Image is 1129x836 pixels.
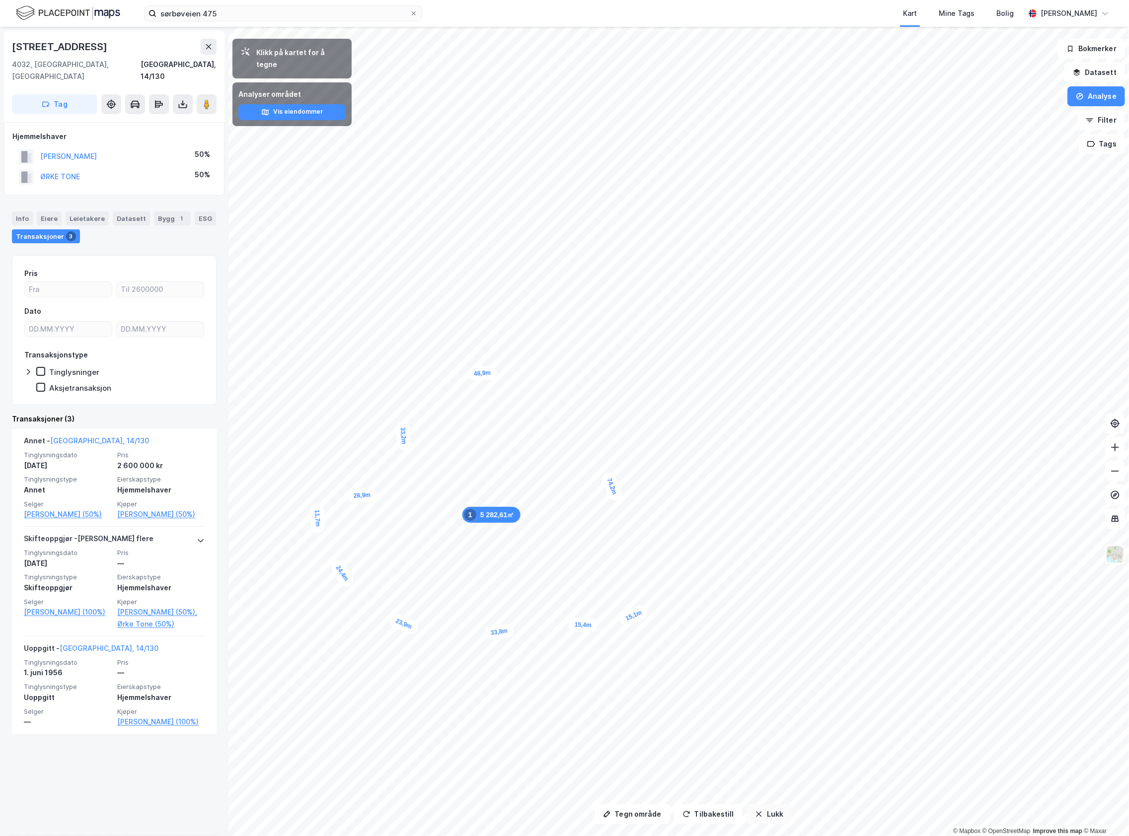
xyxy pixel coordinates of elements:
[117,692,205,703] div: Hjemmelshaver
[1067,86,1125,106] button: Analyse
[117,500,205,508] span: Kjøper
[747,804,792,824] button: Lukk
[674,804,743,824] button: Tilbakestill
[12,39,109,55] div: [STREET_ADDRESS]
[66,211,109,225] div: Leietakere
[1079,788,1129,836] iframe: Chat Widget
[24,500,111,508] span: Selger
[1033,828,1082,835] a: Improve this map
[117,618,205,630] a: Ørke Tone (50%)
[939,7,975,19] div: Mine Tags
[117,658,205,667] span: Pris
[117,598,205,606] span: Kjøper
[1064,63,1125,82] button: Datasett
[195,148,210,160] div: 50%
[24,606,111,618] a: [PERSON_NAME] (100%)
[117,484,205,496] div: Hjemmelshaver
[1079,788,1129,836] div: Kontrollprogram for chat
[24,598,111,606] span: Selger
[24,683,111,691] span: Tinglysningstype
[24,642,158,658] div: Uoppgitt -
[117,707,205,716] span: Kjøper
[462,507,521,523] div: Map marker
[12,211,33,225] div: Info
[395,421,412,451] div: Map marker
[1058,39,1125,59] button: Bokmerker
[50,436,149,445] a: [GEOGRAPHIC_DATA], 14/130
[618,604,650,628] div: Map marker
[12,413,217,425] div: Transaksjoner (3)
[309,503,325,533] div: Map marker
[12,94,97,114] button: Tag
[24,692,111,703] div: Uoppgitt
[24,451,111,459] span: Tinglysningsdato
[982,828,1031,835] a: OpenStreetMap
[24,557,111,569] div: [DATE]
[24,667,111,679] div: 1. juni 1956
[238,104,346,120] button: Vis eiendommer
[117,573,205,581] span: Eierskapstype
[37,211,62,225] div: Eiere
[24,484,111,496] div: Annet
[195,169,210,181] div: 50%
[24,305,41,317] div: Dato
[12,131,216,142] div: Hjemmelshaver
[1106,545,1125,564] img: Z
[24,658,111,667] span: Tinglysningsdato
[24,268,38,279] div: Pris
[154,211,191,225] div: Bygg
[568,618,598,632] div: Map marker
[66,231,76,241] div: 3
[238,88,346,100] div: Analyser området
[117,475,205,484] span: Eierskapstype
[24,533,153,549] div: Skifteoppgjør - [PERSON_NAME] flere
[24,508,111,520] a: [PERSON_NAME] (50%)
[24,549,111,557] span: Tinglysningsdato
[25,322,112,337] input: DD.MM.YYYY
[113,211,150,225] div: Datasett
[60,644,158,652] a: [GEOGRAPHIC_DATA], 14/130
[24,573,111,581] span: Tinglysningstype
[467,365,497,381] div: Map marker
[464,509,476,521] div: 1
[12,59,141,82] div: 4032, [GEOGRAPHIC_DATA], [GEOGRAPHIC_DATA]
[601,471,624,502] div: Map marker
[117,549,205,557] span: Pris
[24,435,149,451] div: Annet -
[484,623,514,641] div: Map marker
[117,606,205,618] a: [PERSON_NAME] (50%),
[1079,134,1125,154] button: Tags
[903,7,917,19] div: Kart
[49,367,99,377] div: Tinglysninger
[24,582,111,594] div: Skifteoppgjør
[1041,7,1097,19] div: [PERSON_NAME]
[996,7,1014,19] div: Bolig
[328,557,356,589] div: Map marker
[256,47,344,70] div: Klikk på kartet for å tegne
[156,6,410,21] input: Søk på adresse, matrikkel, gårdeiere, leietakere eller personer
[117,582,205,594] div: Hjemmelshaver
[117,683,205,691] span: Eierskapstype
[117,508,205,520] a: [PERSON_NAME] (50%)
[12,229,80,243] div: Transaksjoner
[24,460,111,472] div: [DATE]
[177,213,187,223] div: 1
[347,488,377,503] div: Map marker
[953,828,980,835] a: Mapbox
[49,383,111,393] div: Aksjetransaksjon
[24,707,111,716] span: Selger
[24,716,111,728] div: —
[24,475,111,484] span: Tinglysningstype
[117,451,205,459] span: Pris
[117,667,205,679] div: —
[117,557,205,569] div: —
[195,211,216,225] div: ESG
[141,59,217,82] div: [GEOGRAPHIC_DATA], 14/130
[117,322,204,337] input: DD.MM.YYYY
[117,282,204,297] input: Til 2600000
[388,612,420,636] div: Map marker
[1077,110,1125,130] button: Filter
[117,716,205,728] a: [PERSON_NAME] (100%)
[24,349,88,361] div: Transaksjonstype
[25,282,112,297] input: Fra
